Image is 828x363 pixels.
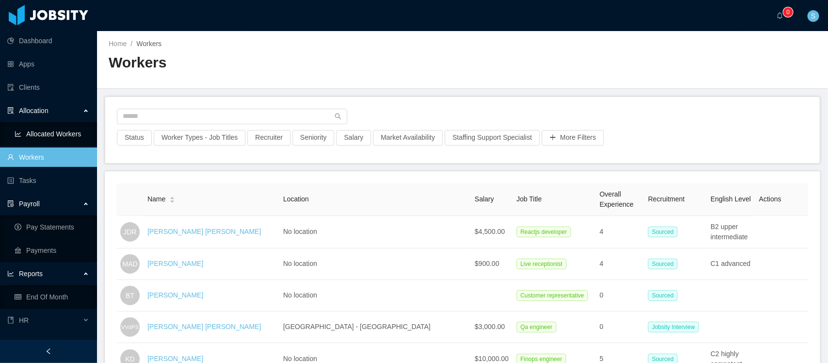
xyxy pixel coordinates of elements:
a: icon: userWorkers [7,148,89,167]
a: Home [109,40,127,48]
a: [PERSON_NAME] [PERSON_NAME] [147,323,261,330]
span: Live receptionist [517,259,567,269]
span: Job Title [517,195,542,203]
span: Reports [19,270,43,278]
span: Sourced [648,290,678,301]
span: Overall Experience [600,190,633,208]
i: icon: search [335,113,341,120]
a: icon: profileTasks [7,171,89,190]
span: Salary [475,195,494,203]
a: [PERSON_NAME] [147,355,203,363]
span: Location [283,195,309,203]
span: BT [126,286,134,305]
td: 0 [596,312,644,343]
button: icon: plusMore Filters [542,130,604,146]
button: Worker Types - Job Titles [154,130,245,146]
span: JDR [123,222,136,242]
div: Sort [169,195,175,202]
td: 0 [596,280,644,312]
a: [PERSON_NAME] [PERSON_NAME] [147,228,261,235]
i: icon: book [7,317,14,324]
span: Reactjs developer [517,227,571,237]
span: Qa engineer [517,322,556,332]
td: No location [279,248,471,280]
span: HR [19,316,29,324]
span: Jobsity Interview [648,322,699,332]
a: icon: pie-chartDashboard [7,31,89,50]
a: icon: tableEnd Of Month [15,287,89,307]
a: icon: line-chartAllocated Workers [15,124,89,144]
td: 4 [596,216,644,248]
a: [PERSON_NAME] [147,291,203,299]
td: 4 [596,248,644,280]
span: Recruitment [648,195,684,203]
span: Actions [759,195,781,203]
button: Salary [336,130,371,146]
span: Workers [136,40,162,48]
button: Staffing Support Specialist [445,130,540,146]
i: icon: bell [777,12,783,19]
span: VVdPS [121,319,139,335]
td: C1 advanced [707,248,755,280]
td: [GEOGRAPHIC_DATA] - [GEOGRAPHIC_DATA] [279,312,471,343]
span: / [130,40,132,48]
span: MAD [122,254,137,274]
span: $4,500.00 [475,228,505,235]
i: icon: file-protect [7,200,14,207]
h2: Workers [109,53,463,73]
span: $900.00 [475,260,500,267]
span: English Level [711,195,751,203]
a: icon: dollarPay Statements [15,217,89,237]
span: Sourced [648,227,678,237]
span: Allocation [19,107,49,115]
td: No location [279,280,471,312]
a: icon: auditClients [7,78,89,97]
i: icon: line-chart [7,270,14,277]
span: Payroll [19,200,40,208]
span: S [811,10,815,22]
a: icon: appstoreApps [7,54,89,74]
td: No location [279,216,471,248]
i: icon: caret-down [170,199,175,202]
i: icon: caret-up [170,196,175,198]
sup: 0 [783,7,793,17]
a: icon: bankPayments [15,241,89,260]
i: icon: solution [7,107,14,114]
span: Sourced [648,259,678,269]
button: Market Availability [373,130,443,146]
button: Status [117,130,152,146]
span: $10,000.00 [475,355,509,363]
a: [PERSON_NAME] [147,260,203,267]
button: Recruiter [247,130,291,146]
td: B2 upper intermediate [707,216,755,248]
span: Name [147,194,165,204]
button: Seniority [292,130,334,146]
span: Customer representative [517,290,588,301]
span: $3,000.00 [475,323,505,330]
